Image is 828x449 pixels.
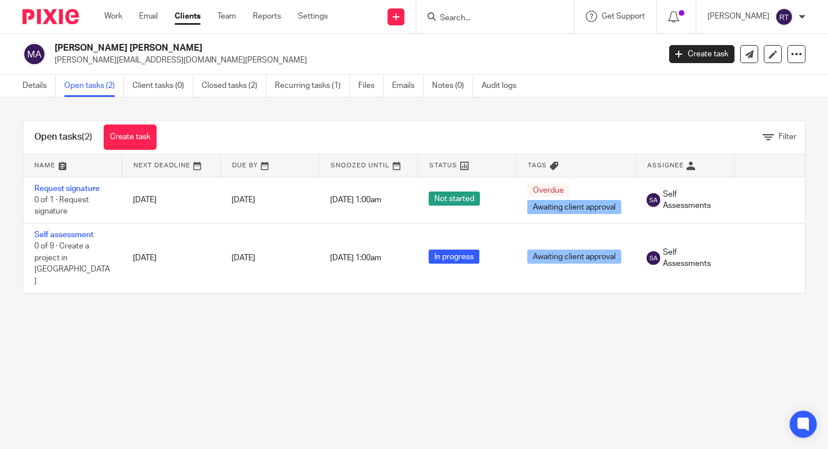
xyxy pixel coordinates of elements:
[232,254,255,262] span: [DATE]
[330,254,381,262] span: [DATE] 1:00am
[528,162,547,168] span: Tags
[482,75,525,97] a: Audit logs
[775,8,793,26] img: svg%3E
[429,250,479,264] span: In progress
[122,177,220,223] td: [DATE]
[34,231,94,239] a: Self assessment
[34,196,89,216] span: 0 of 1 · Request signature
[122,223,220,292] td: [DATE]
[331,162,390,168] span: Snoozed Until
[527,183,569,197] span: Overdue
[175,11,201,22] a: Clients
[34,131,92,143] h1: Open tasks
[55,55,652,66] p: [PERSON_NAME][EMAIL_ADDRESS][DOMAIN_NAME][PERSON_NAME]
[217,11,236,22] a: Team
[432,75,473,97] a: Notes (0)
[202,75,266,97] a: Closed tasks (2)
[429,162,457,168] span: Status
[439,14,540,24] input: Search
[669,45,734,63] a: Create task
[707,11,769,22] p: [PERSON_NAME]
[64,75,124,97] a: Open tasks (2)
[275,75,350,97] a: Recurring tasks (1)
[429,192,480,206] span: Not started
[34,185,100,193] a: Request signature
[358,75,384,97] a: Files
[104,11,122,22] a: Work
[663,247,723,270] span: Self Assessments
[527,250,621,264] span: Awaiting client approval
[23,9,79,24] img: Pixie
[647,251,660,265] img: svg%3E
[104,125,157,150] a: Create task
[392,75,424,97] a: Emails
[778,133,796,141] span: Filter
[647,193,660,207] img: svg%3E
[330,196,381,204] span: [DATE] 1:00am
[82,132,92,141] span: (2)
[527,200,621,214] span: Awaiting client approval
[298,11,328,22] a: Settings
[23,42,46,66] img: svg%3E
[139,11,158,22] a: Email
[23,75,56,97] a: Details
[253,11,281,22] a: Reports
[55,42,533,54] h2: [PERSON_NAME] [PERSON_NAME]
[232,196,255,204] span: [DATE]
[132,75,193,97] a: Client tasks (0)
[663,189,723,212] span: Self Assessments
[602,12,645,20] span: Get Support
[34,243,110,286] span: 0 of 9 · Create a project in [GEOGRAPHIC_DATA]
